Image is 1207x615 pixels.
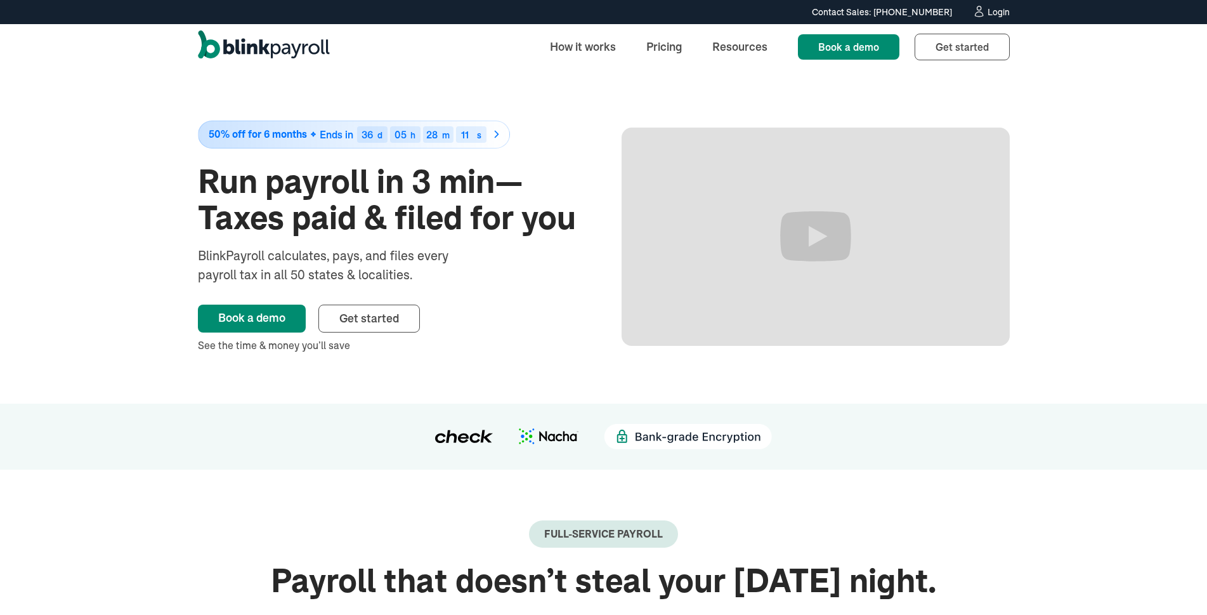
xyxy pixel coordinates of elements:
[540,33,626,60] a: How it works
[544,528,663,540] div: Full-Service payroll
[915,34,1010,60] a: Get started
[812,6,952,19] div: Contact Sales: [PHONE_NUMBER]
[622,128,1010,346] iframe: Run Payroll in 3 min with BlinkPayroll
[198,563,1010,599] h2: Payroll that doesn’t steal your [DATE] night.
[318,305,420,333] a: Get started
[410,131,415,140] div: h
[395,128,407,141] span: 05
[702,33,778,60] a: Resources
[209,129,307,140] span: 50% off for 6 months
[339,311,399,326] span: Get started
[198,121,586,149] a: 50% off for 6 monthsEnds in36d05h28m11s
[477,131,481,140] div: s
[936,41,989,53] span: Get started
[442,131,450,140] div: m
[426,128,438,141] span: 28
[362,128,373,141] span: 36
[798,34,899,60] a: Book a demo
[198,30,330,63] a: home
[198,246,482,284] div: BlinkPayroll calculates, pays, and files every payroll tax in all 50 states & localities.
[636,33,692,60] a: Pricing
[320,128,353,141] span: Ends in
[198,338,586,353] div: See the time & money you’ll save
[988,8,1010,17] div: Login
[972,5,1010,19] a: Login
[198,305,306,333] a: Book a demo
[198,164,586,236] h1: Run payroll in 3 min—Taxes paid & filed for you
[377,131,382,140] div: d
[818,41,879,53] span: Book a demo
[461,128,469,141] span: 11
